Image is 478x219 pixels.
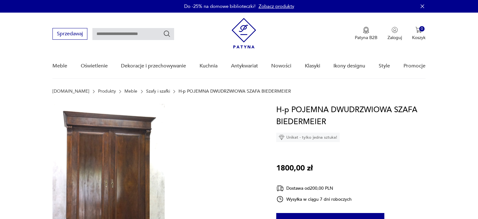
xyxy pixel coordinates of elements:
a: Meble [52,54,67,78]
div: Wysyłka w ciągu 7 dni roboczych [276,195,352,203]
a: Meble [124,89,137,94]
img: Ikona koszyka [415,27,422,33]
p: 1800,00 zł [276,162,313,174]
p: Patyna B2B [355,35,377,41]
button: Patyna B2B [355,27,377,41]
a: Ikony designu [333,54,365,78]
p: Zaloguj [387,35,402,41]
a: Sprzedawaj [52,32,87,37]
img: Patyna - sklep z meblami i dekoracjami vintage [232,18,256,49]
img: Ikonka użytkownika [392,27,398,33]
a: Oświetlenie [81,54,108,78]
a: Style [379,54,390,78]
p: Koszyk [412,35,426,41]
img: Ikona medalu [363,27,369,34]
a: Ikona medaluPatyna B2B [355,27,377,41]
a: Zobacz produkty [259,3,294,9]
p: H-p POJEMNA DWUDRZWIOWA SZAFA BIEDERMEIER [179,89,291,94]
div: Dostawa od 200,00 PLN [276,184,352,192]
p: Do -25% na domowe biblioteczki! [184,3,255,9]
a: Szafy i szafki [146,89,170,94]
img: Ikona diamentu [279,135,284,140]
button: 0Koszyk [412,27,426,41]
a: Nowości [271,54,291,78]
img: Ikona dostawy [276,184,284,192]
a: Promocje [404,54,426,78]
a: Produkty [98,89,116,94]
div: Unikat - tylko jedna sztuka! [276,133,340,142]
div: 0 [419,26,425,32]
button: Zaloguj [387,27,402,41]
h1: H-p POJEMNA DWUDRZWIOWA SZAFA BIEDERMEIER [276,104,426,128]
a: Antykwariat [231,54,258,78]
a: Klasyki [305,54,320,78]
a: [DOMAIN_NAME] [52,89,89,94]
a: Kuchnia [200,54,217,78]
a: Dekoracje i przechowywanie [121,54,186,78]
button: Sprzedawaj [52,28,87,40]
button: Szukaj [163,30,171,37]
